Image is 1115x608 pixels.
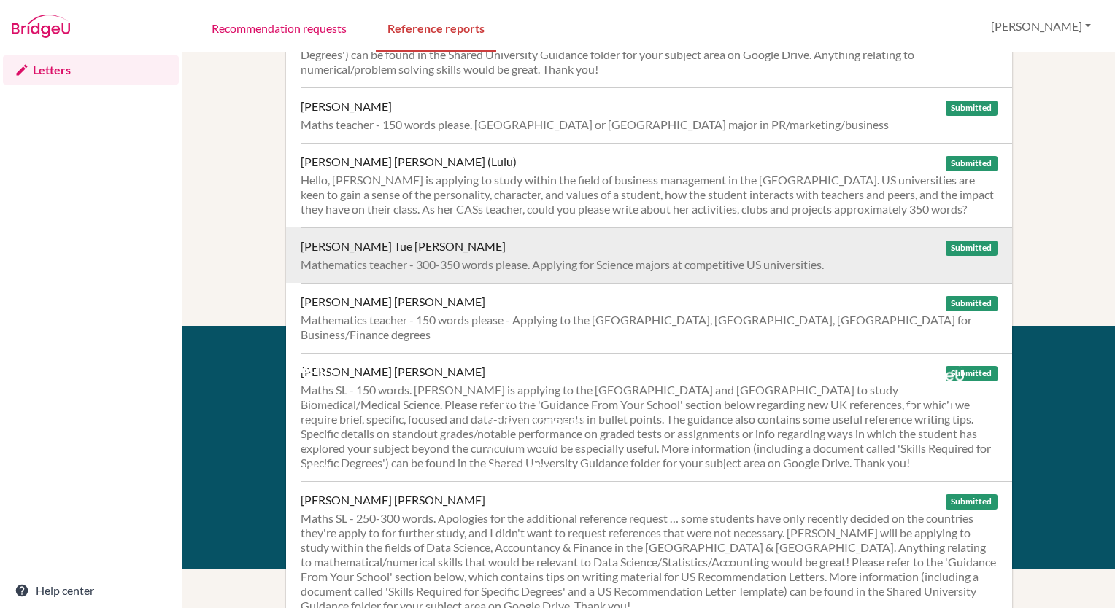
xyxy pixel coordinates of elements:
[487,394,584,451] a: Email us at [EMAIL_ADDRESS][DOMAIN_NAME]
[3,55,179,85] a: Letters
[301,353,1012,481] a: [PERSON_NAME] [PERSON_NAME] Submitted Maths SL - 150 words. [PERSON_NAME] is applying to the [GEO...
[291,416,321,429] a: Terms
[946,494,997,510] span: Submitted
[301,143,1012,227] a: [PERSON_NAME] [PERSON_NAME] (Lulu) Submitted Hello, [PERSON_NAME] is applying to study within the...
[301,239,506,254] div: [PERSON_NAME] Tue [PERSON_NAME]
[376,2,496,52] a: Reference reports
[301,99,392,114] div: [PERSON_NAME]
[984,12,1097,40] button: [PERSON_NAME]
[3,576,179,605] a: Help center
[291,394,343,408] a: Resources
[301,155,517,169] div: [PERSON_NAME] [PERSON_NAME] (Lulu)
[301,283,1012,353] a: [PERSON_NAME] [PERSON_NAME] Submitted Mathematics teacher - 150 words please - Applying to the [G...
[301,117,998,132] div: Maths teacher - 150 words please. [GEOGRAPHIC_DATA] or [GEOGRAPHIC_DATA] major in PR/marketing/bu...
[906,361,965,385] img: logo_white@2x-f4f0deed5e89b7ecb1c2cc34c3e3d731f90f0f143d5ea2071677605dd97b5244.png
[301,173,998,217] div: Hello, [PERSON_NAME] is applying to study within the field of business management in the [GEOGRAP...
[946,241,997,256] span: Submitted
[291,437,328,451] a: Privacy
[301,313,998,342] div: Mathematics teacher - 150 words please - Applying to the [GEOGRAPHIC_DATA], [GEOGRAPHIC_DATA], [G...
[291,480,390,494] a: Acknowledgements
[301,87,1012,143] a: [PERSON_NAME] Submitted Maths teacher - 150 words please. [GEOGRAPHIC_DATA] or [GEOGRAPHIC_DATA] ...
[487,361,635,378] div: Support
[946,101,997,116] span: Submitted
[946,296,997,311] span: Submitted
[301,257,998,272] div: Mathematics teacher - 300-350 words please. Applying for Science majors at competitive US univers...
[12,15,70,38] img: Bridge-U
[291,361,454,378] div: About
[487,459,548,472] a: Help Center
[301,227,1012,283] a: [PERSON_NAME] Tue [PERSON_NAME] Submitted Mathematics teacher - 300-350 words please. Applying fo...
[291,459,332,472] a: Cookies
[946,156,997,171] span: Submitted
[200,2,358,52] a: Recommendation requests
[301,295,485,309] div: [PERSON_NAME] [PERSON_NAME]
